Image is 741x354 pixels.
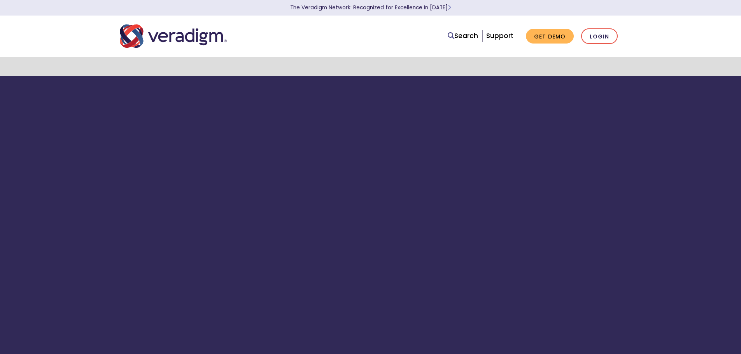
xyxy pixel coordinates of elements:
a: Search [448,31,478,41]
img: Veradigm logo [120,23,227,49]
span: Learn More [448,4,451,11]
a: The Veradigm Network: Recognized for Excellence in [DATE]Learn More [290,4,451,11]
a: Get Demo [526,29,574,44]
a: Login [581,28,618,44]
a: Support [486,31,513,40]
